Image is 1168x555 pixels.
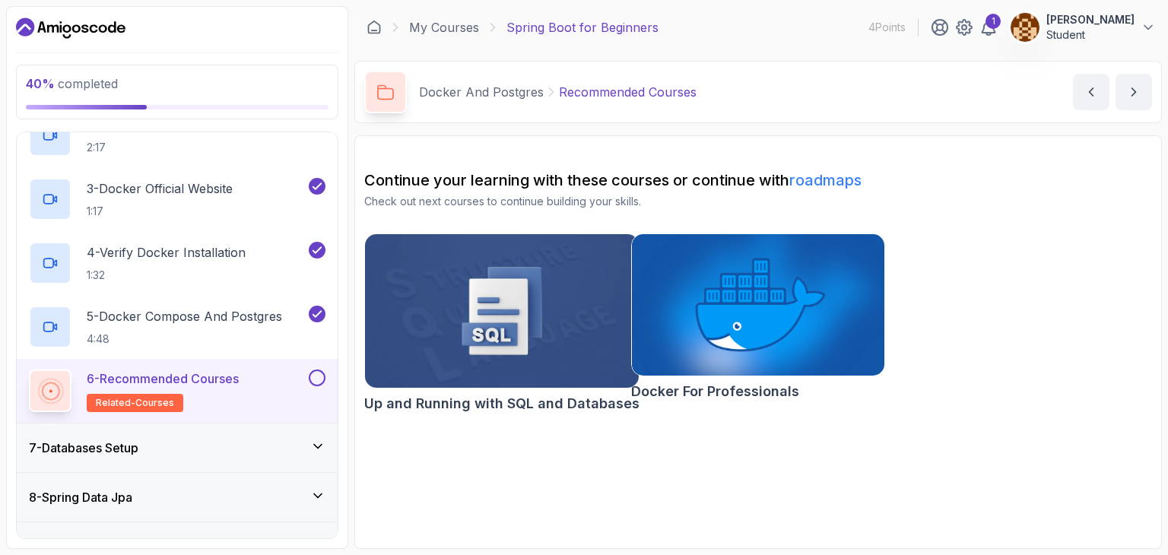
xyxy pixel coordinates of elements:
[1073,74,1109,110] button: previous content
[409,18,479,36] a: My Courses
[29,439,138,457] h3: 7 - Databases Setup
[17,473,338,522] button: 8-Spring Data Jpa
[96,397,174,409] span: related-courses
[29,369,325,412] button: 6-Recommended Coursesrelated-courses
[868,20,906,35] p: 4 Points
[29,306,325,348] button: 5-Docker Compose And Postgres4:48
[364,233,640,414] a: Up and Running with SQL and Databases cardUp and Running with SQL and Databases
[364,393,640,414] h2: Up and Running with SQL and Databases
[1046,12,1135,27] p: [PERSON_NAME]
[631,233,886,402] a: Docker For Professionals cardDocker For Professionals
[1010,12,1156,43] button: user profile image[PERSON_NAME]Student
[29,114,325,157] button: 2-Docker2:17
[364,194,1152,209] p: Check out next courses to continue building your skills.
[559,83,697,101] p: Recommended Courses
[367,20,382,35] a: Dashboard
[87,243,246,262] p: 4 - Verify Docker Installation
[87,307,282,325] p: 5 - Docker Compose And Postgres
[364,170,1152,191] h2: Continue your learning with these courses or continue with
[631,381,799,402] h2: Docker For Professionals
[16,16,125,40] a: Dashboard
[1116,74,1152,110] button: next content
[29,242,325,284] button: 4-Verify Docker Installation1:32
[1046,27,1135,43] p: Student
[26,76,55,91] span: 40 %
[985,14,1001,29] div: 1
[358,230,646,392] img: Up and Running with SQL and Databases card
[87,268,246,283] p: 1:32
[17,423,338,472] button: 7-Databases Setup
[87,140,141,155] p: 2:17
[29,178,325,220] button: 3-Docker Official Website1:17
[1011,13,1039,42] img: user profile image
[29,488,132,506] h3: 8 - Spring Data Jpa
[87,179,233,198] p: 3 - Docker Official Website
[419,83,544,101] p: Docker And Postgres
[979,18,998,36] a: 1
[87,204,233,219] p: 1:17
[632,234,885,376] img: Docker For Professionals card
[506,18,659,36] p: Spring Boot for Beginners
[26,76,118,91] span: completed
[87,369,239,388] p: 6 - Recommended Courses
[87,331,282,347] p: 4:48
[789,171,862,189] a: roadmaps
